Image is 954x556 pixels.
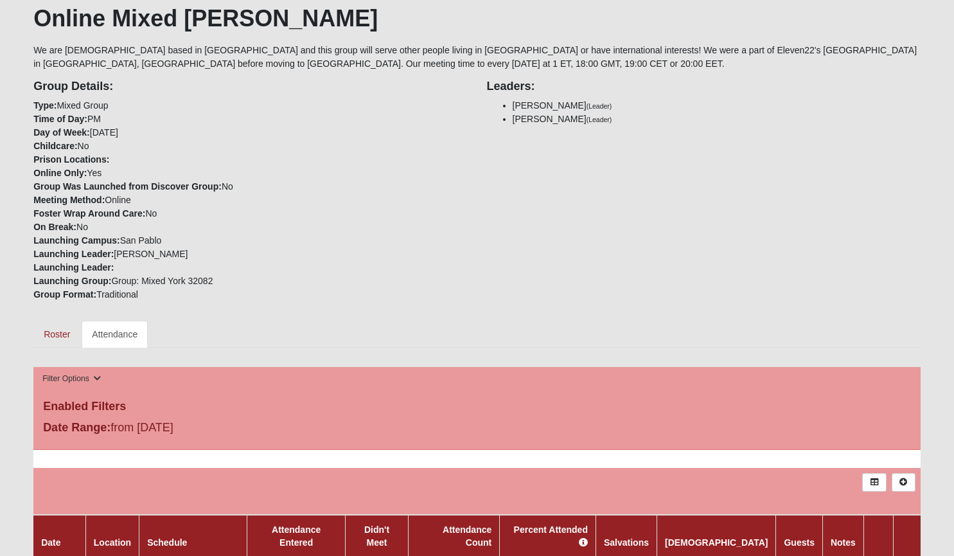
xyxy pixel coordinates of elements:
strong: Type: [33,100,57,111]
strong: Meeting Method: [33,195,105,205]
a: Alt+N [892,473,915,492]
strong: Childcare: [33,141,77,151]
a: Export to Excel [862,473,886,492]
li: [PERSON_NAME] [513,112,921,126]
strong: Day of Week: [33,127,90,138]
h4: Leaders: [487,80,921,94]
strong: Group Format: [33,289,96,300]
a: Roster [33,321,80,348]
strong: Group Was Launched from Discover Group: [33,181,222,192]
h4: Group Details: [33,80,467,94]
a: Didn't Meet [364,525,389,548]
small: (Leader) [587,102,612,110]
a: Attendance [82,321,148,348]
strong: Launching Group: [33,276,111,286]
strong: Time of Day: [33,114,87,124]
strong: Launching Leader: [33,249,114,259]
strong: Prison Locations: [33,154,109,165]
strong: Launching Campus: [33,235,120,246]
div: from [DATE] [33,419,329,440]
a: Percent Attended [514,525,588,548]
h1: Online Mixed [PERSON_NAME] [33,4,921,32]
a: Attendance Count [443,525,491,548]
label: Date Range: [43,419,110,436]
div: Mixed Group PM [DATE] No Yes No Online No No San Pablo [PERSON_NAME] Group: Mixed York 32082 Trad... [24,71,477,301]
small: (Leader) [587,116,612,123]
li: [PERSON_NAME] [513,99,921,112]
strong: On Break: [33,222,76,232]
button: Filter Options [39,372,105,386]
strong: Foster Wrap Around Care: [33,208,145,219]
strong: Online Only: [33,168,87,178]
a: Attendance Entered [272,525,321,548]
strong: Launching Leader: [33,262,114,273]
h4: Enabled Filters [43,400,911,414]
